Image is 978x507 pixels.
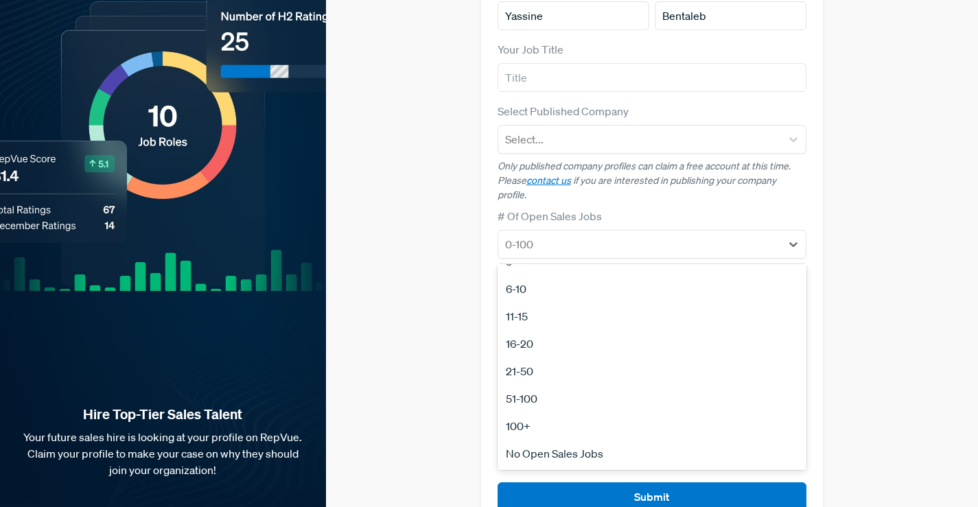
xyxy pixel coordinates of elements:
label: Your Job Title [498,41,563,58]
div: 100+ [498,412,807,440]
p: Only published company profiles can claim a free account at this time. Please if you are interest... [498,159,807,202]
div: 11-15 [498,303,807,330]
div: 16-20 [498,330,807,357]
input: Title [498,63,807,92]
div: 51-100 [498,385,807,412]
label: Select Published Company [498,103,629,119]
div: 6-10 [498,275,807,303]
input: First Name [498,1,649,30]
label: # Of Open Sales Jobs [498,208,602,224]
div: 21-50 [498,357,807,385]
strong: Hire Top-Tier Sales Talent [22,405,304,423]
input: Last Name [655,1,806,30]
a: contact us [526,174,571,187]
div: No Open Sales Jobs [498,440,807,467]
p: Your future sales hire is looking at your profile on RepVue. Claim your profile to make your case... [22,429,304,478]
